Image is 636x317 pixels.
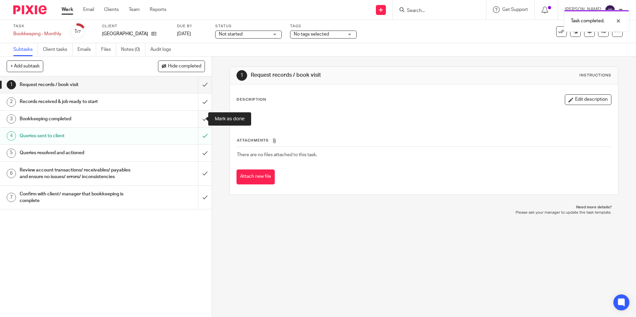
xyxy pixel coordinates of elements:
div: 1 [237,70,247,81]
a: Work [62,6,73,13]
div: 5 [7,149,16,158]
div: Instructions [579,73,611,78]
a: Clients [104,6,119,13]
a: Audit logs [150,43,176,56]
a: Files [101,43,116,56]
button: Hide completed [158,60,205,72]
a: Client tasks [43,43,73,56]
p: Please ask your manager to update the task template. [236,210,611,215]
label: Client [102,24,169,29]
span: Hide completed [168,64,201,69]
a: Team [129,6,140,13]
span: Not started [219,32,242,37]
div: 3 [7,114,16,124]
h1: Queries sent to client [20,131,134,141]
img: svg%3E [605,5,615,15]
label: Due by [177,24,207,29]
a: Emails [78,43,96,56]
label: Status [215,24,282,29]
h1: Confirm with client/ manager that bookkeeping is complete [20,189,134,206]
div: 6 [7,169,16,178]
div: 1 [74,28,81,35]
button: Attach new file [237,169,275,184]
h1: Bookkeeping completed [20,114,134,124]
h1: Request records / book visit [20,80,134,90]
p: Description [237,97,266,102]
span: Attachments [237,139,269,142]
div: 1 [7,80,16,89]
div: 2 [7,97,16,107]
div: Bookkeeping - Monthly [13,31,61,37]
div: 4 [7,131,16,141]
label: Tags [290,24,357,29]
p: [GEOGRAPHIC_DATA] [102,31,148,37]
span: [DATE] [177,32,191,36]
p: Need more details? [236,205,611,210]
a: Email [83,6,94,13]
span: There are no files attached to this task. [237,153,317,157]
a: Subtasks [13,43,38,56]
a: Notes (0) [121,43,145,56]
small: /7 [77,30,81,34]
div: 7 [7,193,16,202]
span: No tags selected [294,32,329,37]
a: Reports [150,6,166,13]
p: Task completed. [571,18,604,24]
h1: Request records / book visit [251,72,438,79]
h1: Queries resolved and actioned [20,148,134,158]
h1: Review account transactions/ receivables/ payables and ensure no issues/ errors/ inconsistencies [20,165,134,182]
label: Task [13,24,61,29]
button: + Add subtask [7,60,43,72]
img: Pixie [13,5,47,14]
h1: Records received & job ready to start [20,97,134,107]
button: Edit description [565,94,611,105]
